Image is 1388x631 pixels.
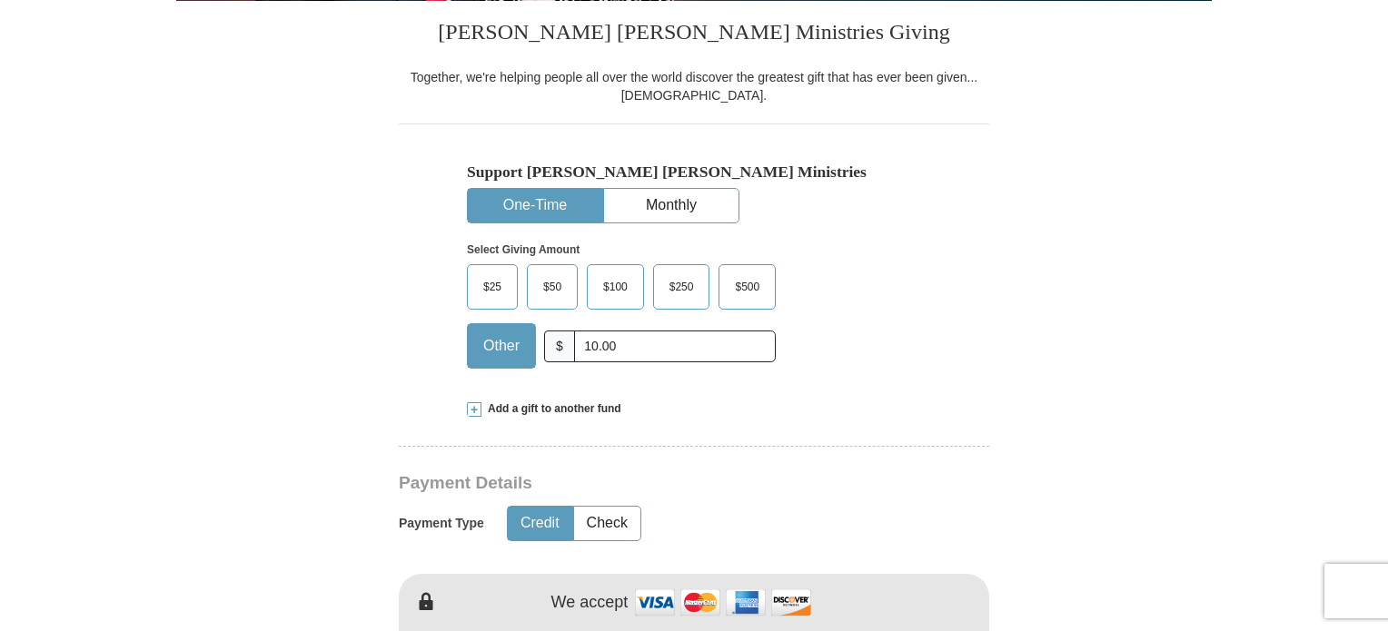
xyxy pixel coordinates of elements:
[468,189,602,222] button: One-Time
[399,516,484,531] h5: Payment Type
[551,593,629,613] h4: We accept
[481,401,621,417] span: Add a gift to another fund
[726,273,768,301] span: $500
[574,507,640,540] button: Check
[534,273,570,301] span: $50
[467,243,580,256] strong: Select Giving Amount
[474,273,511,301] span: $25
[574,330,776,362] input: Other Amount
[399,473,862,494] h3: Payment Details
[544,330,575,362] span: $
[474,332,529,360] span: Other
[467,163,921,182] h5: Support [PERSON_NAME] [PERSON_NAME] Ministries
[632,583,814,622] img: credit cards accepted
[660,273,703,301] span: $250
[594,273,637,301] span: $100
[399,1,989,68] h3: [PERSON_NAME] [PERSON_NAME] Ministries Giving
[399,68,989,104] div: Together, we're helping people all over the world discover the greatest gift that has ever been g...
[508,507,572,540] button: Credit
[604,189,739,222] button: Monthly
